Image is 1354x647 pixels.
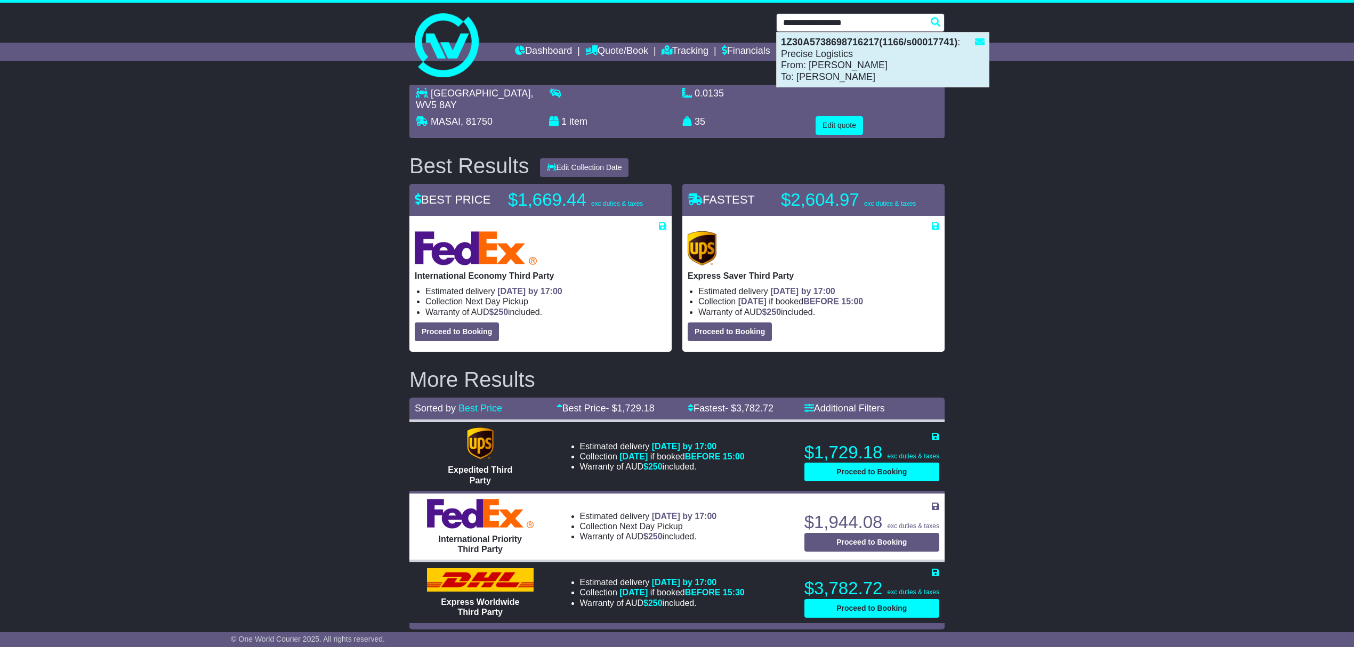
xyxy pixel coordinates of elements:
span: [DATE] by 17:00 [497,287,562,296]
li: Warranty of AUD included. [698,307,939,317]
p: $1,729.18 [804,442,939,463]
button: Proceed to Booking [804,533,939,552]
p: International Economy Third Party [415,271,666,281]
span: exc duties & taxes [888,522,939,530]
span: 250 [767,308,781,317]
li: Warranty of AUD included. [580,598,745,608]
span: , 81750 [461,116,493,127]
span: exc duties & taxes [888,588,939,596]
span: 0.0135 [695,88,724,99]
button: Proceed to Booking [804,599,939,618]
span: [DATE] [619,452,648,461]
img: DHL: Express Worldwide Third Party [427,568,534,592]
p: $1,944.08 [804,512,939,533]
span: 1 [561,116,567,127]
img: UPS (new): Express Saver Third Party [688,231,716,265]
span: $ [643,462,663,471]
h2: More Results [409,368,945,391]
a: Additional Filters [804,403,885,414]
li: Estimated delivery [580,577,745,587]
img: FedEx Express: International Priority Third Party [427,499,534,529]
li: Collection [425,296,666,306]
span: 15:00 [841,297,863,306]
a: Financials [722,43,770,61]
span: 35 [695,116,705,127]
li: Estimated delivery [425,286,666,296]
a: Tracking [662,43,708,61]
span: item [569,116,587,127]
li: Warranty of AUD included. [425,307,666,317]
span: [DATE] by 17:00 [652,578,717,587]
div: : Precise Logistics From: [PERSON_NAME] To: [PERSON_NAME] [777,33,989,87]
span: [DATE] [619,588,648,597]
li: Estimated delivery [698,286,939,296]
li: Collection [580,587,745,597]
p: Express Saver Third Party [688,271,939,281]
a: Quote/Book [585,43,648,61]
span: FASTEST [688,193,755,206]
span: exc duties & taxes [591,200,643,207]
span: 3,782.72 [736,403,773,414]
span: Next Day Pickup [465,297,528,306]
span: - $ [606,403,655,414]
span: $ [643,532,663,541]
button: Edit quote [816,116,863,135]
span: $ [762,308,781,317]
span: International Priority Third Party [439,535,522,554]
span: Next Day Pickup [619,522,682,531]
span: 15:30 [723,588,745,597]
li: Warranty of AUD included. [580,462,745,472]
span: Expedited Third Party [448,465,512,484]
span: BEFORE [685,588,721,597]
span: 250 [648,462,663,471]
img: UPS (new): Expedited Third Party [467,427,494,459]
span: if booked [738,297,863,306]
a: Dashboard [515,43,572,61]
span: [GEOGRAPHIC_DATA] [431,88,530,99]
div: Best Results [404,154,535,177]
a: Best Price- $1,729.18 [557,403,655,414]
li: Collection [698,296,939,306]
span: 15:00 [723,452,745,461]
span: 1,729.18 [617,403,655,414]
span: [DATE] by 17:00 [770,287,835,296]
a: Fastest- $3,782.72 [688,403,773,414]
span: © One World Courier 2025. All rights reserved. [231,635,385,643]
li: Warranty of AUD included. [580,531,717,541]
button: Edit Collection Date [540,158,629,177]
button: Proceed to Booking [804,463,939,481]
span: - $ [725,403,773,414]
span: exc duties & taxes [864,200,916,207]
button: Proceed to Booking [688,322,772,341]
span: exc duties & taxes [888,452,939,460]
span: [DATE] [738,297,767,306]
a: Best Price [458,403,502,414]
span: Sorted by [415,403,456,414]
p: $2,604.97 [781,189,916,211]
li: Collection [580,521,717,531]
span: MASAI [431,116,461,127]
span: BEFORE [685,452,721,461]
span: $ [489,308,508,317]
strong: 1Z30A5738698716217(1166/s00017741) [781,37,957,47]
li: Estimated delivery [580,441,745,451]
span: 250 [648,532,663,541]
span: Express Worldwide Third Party [441,597,519,617]
span: [DATE] by 17:00 [652,442,717,451]
span: if booked [619,588,744,597]
span: if booked [619,452,744,461]
p: $3,782.72 [804,578,939,599]
li: Collection [580,451,745,462]
span: $ [643,599,663,608]
button: Proceed to Booking [415,322,499,341]
p: $1,669.44 [508,189,643,211]
span: , WV5 8AY [416,88,533,110]
img: FedEx Express: International Economy Third Party [415,231,537,265]
span: BEFORE [803,297,839,306]
span: BEST PRICE [415,193,490,206]
span: 250 [648,599,663,608]
span: 250 [494,308,508,317]
span: [DATE] by 17:00 [652,512,717,521]
li: Estimated delivery [580,511,717,521]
